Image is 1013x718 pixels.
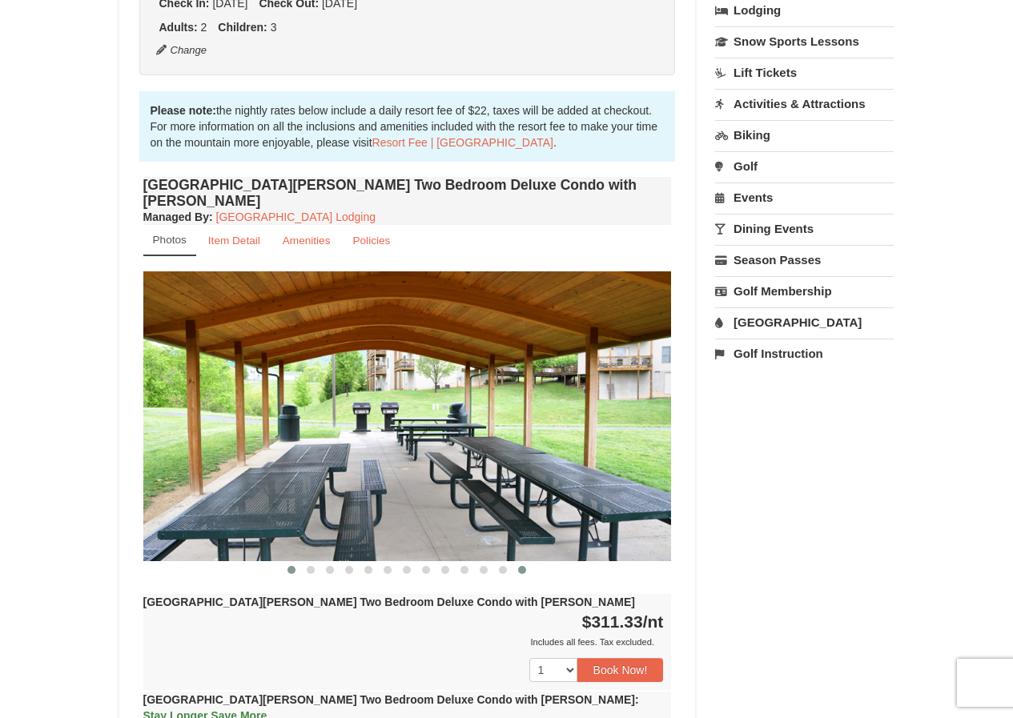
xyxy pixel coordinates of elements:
span: : [635,693,639,706]
button: Book Now! [577,658,664,682]
h4: [GEOGRAPHIC_DATA][PERSON_NAME] Two Bedroom Deluxe Condo with [PERSON_NAME] [143,177,672,209]
a: Activities & Attractions [715,89,894,118]
a: Golf Membership [715,276,894,306]
a: Resort Fee | [GEOGRAPHIC_DATA] [372,136,553,149]
strong: Adults: [159,21,198,34]
a: [GEOGRAPHIC_DATA] [715,307,894,337]
a: Policies [342,225,400,256]
a: Lift Tickets [715,58,894,87]
strong: $311.33 [582,612,664,631]
span: 3 [271,21,277,34]
a: Golf Instruction [715,339,894,368]
div: Includes all fees. Tax excluded. [143,634,664,650]
strong: : [143,211,213,223]
a: [GEOGRAPHIC_DATA] Lodging [216,211,376,223]
a: Golf [715,151,894,181]
strong: Please note: [151,104,216,117]
strong: [GEOGRAPHIC_DATA][PERSON_NAME] Two Bedroom Deluxe Condo with [PERSON_NAME] [143,596,635,608]
a: Biking [715,120,894,150]
a: Amenities [272,225,341,256]
img: 18876286-149-155ff726.jpg [143,271,672,560]
small: Item Detail [208,235,260,247]
a: Photos [143,225,196,256]
div: the nightly rates below include a daily resort fee of $22, taxes will be added at checkout. For m... [139,91,676,162]
small: Photos [153,234,187,246]
a: Dining Events [715,214,894,243]
a: Snow Sports Lessons [715,26,894,56]
small: Amenities [283,235,331,247]
span: /nt [643,612,664,631]
a: Events [715,183,894,212]
span: 2 [201,21,207,34]
small: Policies [352,235,390,247]
strong: Children: [218,21,267,34]
button: Change [155,42,208,59]
a: Season Passes [715,245,894,275]
a: Item Detail [198,225,271,256]
span: Managed By [143,211,209,223]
